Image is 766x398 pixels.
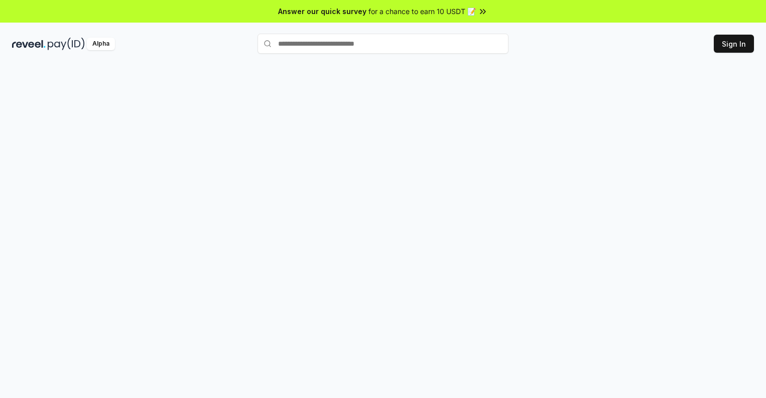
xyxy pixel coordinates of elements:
[278,6,366,17] span: Answer our quick survey
[12,38,46,50] img: reveel_dark
[714,35,754,53] button: Sign In
[368,6,476,17] span: for a chance to earn 10 USDT 📝
[87,38,115,50] div: Alpha
[48,38,85,50] img: pay_id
